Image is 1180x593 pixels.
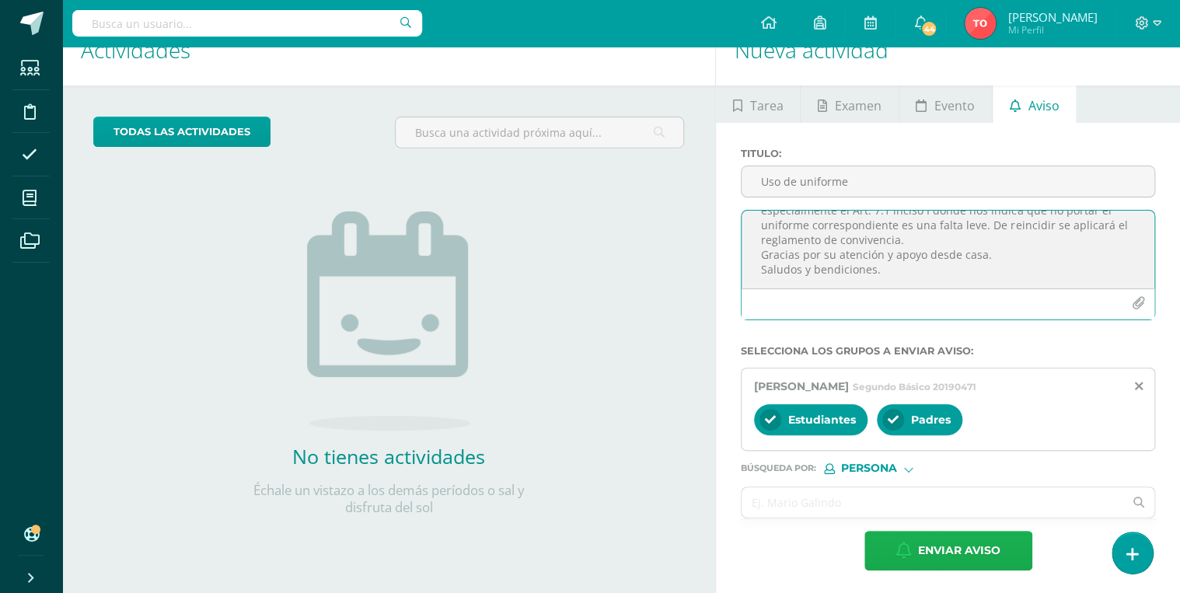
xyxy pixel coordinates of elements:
[72,10,422,37] input: Busca un usuario...
[742,166,1154,197] input: Titulo
[965,8,996,39] img: ee555c8c968eea5bde0abcdfcbd02b94.png
[81,15,696,85] h1: Actividades
[93,117,271,147] a: todas las Actividades
[801,85,898,123] a: Examen
[920,20,937,37] span: 44
[233,482,544,516] p: Échale un vistazo a los demás períodos o sal y disfruta del sol
[1028,87,1059,124] span: Aviso
[788,413,856,427] span: Estudiantes
[1007,9,1097,25] span: [PERSON_NAME]
[1007,23,1097,37] span: Mi Perfil
[864,531,1032,570] button: Enviar aviso
[742,487,1123,518] input: Ej. Mario Galindo
[735,15,1161,85] h1: Nueva actividad
[853,381,976,392] span: Segundo Básico 20190471
[835,87,882,124] span: Examen
[754,379,849,393] span: [PERSON_NAME]
[742,211,1154,288] textarea: Buen día padres de [PERSON_NAME]. Reciban un cordial saludo. Les escribo para comunicarles que su...
[396,117,683,148] input: Busca una actividad próxima aquí...
[750,87,784,124] span: Tarea
[934,87,975,124] span: Evento
[841,464,897,473] span: Persona
[899,85,992,123] a: Evento
[307,211,470,431] img: no_activities.png
[716,85,800,123] a: Tarea
[911,413,951,427] span: Padres
[741,464,816,473] span: Búsqueda por :
[824,463,941,474] div: [object Object]
[993,85,1076,123] a: Aviso
[233,443,544,469] h2: No tienes actividades
[741,345,1155,357] label: Selecciona los grupos a enviar aviso :
[918,532,1000,570] span: Enviar aviso
[741,148,1155,159] label: Titulo :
